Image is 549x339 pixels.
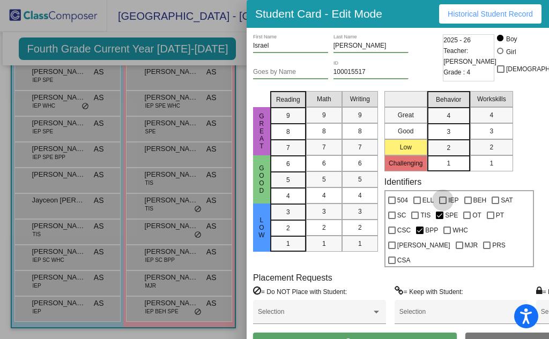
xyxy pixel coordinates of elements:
[452,224,468,237] span: WHC
[358,159,362,168] span: 6
[255,7,382,20] h3: Student Card - Edit Mode
[322,223,326,232] span: 2
[397,224,411,237] span: CSC
[286,111,290,120] span: 9
[489,126,493,136] span: 3
[333,69,409,76] input: Enter ID
[322,110,326,120] span: 9
[286,127,290,137] span: 8
[276,95,300,104] span: Reading
[350,94,370,104] span: Writing
[496,209,504,222] span: PT
[358,142,362,152] span: 7
[397,254,411,267] span: CSA
[286,239,290,248] span: 1
[447,111,450,120] span: 4
[448,10,533,18] span: Historical Student Record
[358,191,362,200] span: 4
[358,223,362,232] span: 2
[443,67,470,78] span: Grade : 4
[447,143,450,153] span: 2
[253,286,347,297] label: = Do NOT Place with Student:
[443,46,496,67] span: Teacher: [PERSON_NAME]
[257,216,266,239] span: Low
[253,69,328,76] input: goes by name
[322,191,326,200] span: 4
[422,194,434,207] span: ELL
[322,175,326,184] span: 5
[443,35,471,46] span: 2025 - 26
[473,194,487,207] span: BEH
[439,4,541,24] button: Historical Student Record
[489,142,493,152] span: 2
[395,286,463,297] label: = Keep with Student:
[436,95,461,104] span: Behavior
[358,207,362,216] span: 3
[286,191,290,201] span: 4
[358,110,362,120] span: 9
[286,223,290,233] span: 2
[501,194,513,207] span: SAT
[477,94,506,104] span: Workskills
[384,177,421,187] label: Identifiers
[358,126,362,136] span: 8
[465,239,478,252] span: MJR
[286,175,290,185] span: 5
[257,164,266,194] span: Good
[286,207,290,217] span: 3
[322,239,326,248] span: 1
[506,47,516,57] div: Girl
[397,194,408,207] span: 504
[257,112,266,150] span: Great
[420,209,431,222] span: TIS
[322,142,326,152] span: 7
[447,159,450,168] span: 1
[322,207,326,216] span: 3
[489,110,493,120] span: 4
[253,273,332,283] label: Placement Requests
[397,209,406,222] span: SC
[286,143,290,153] span: 7
[447,127,450,137] span: 3
[472,209,481,222] span: OT
[489,159,493,168] span: 1
[317,94,331,104] span: Math
[286,159,290,169] span: 6
[425,224,438,237] span: BPP
[448,194,458,207] span: IEP
[358,239,362,248] span: 1
[322,126,326,136] span: 8
[397,239,450,252] span: [PERSON_NAME]
[445,209,458,222] span: SPE
[506,34,517,44] div: Boy
[322,159,326,168] span: 6
[358,175,362,184] span: 5
[492,239,506,252] span: PRS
